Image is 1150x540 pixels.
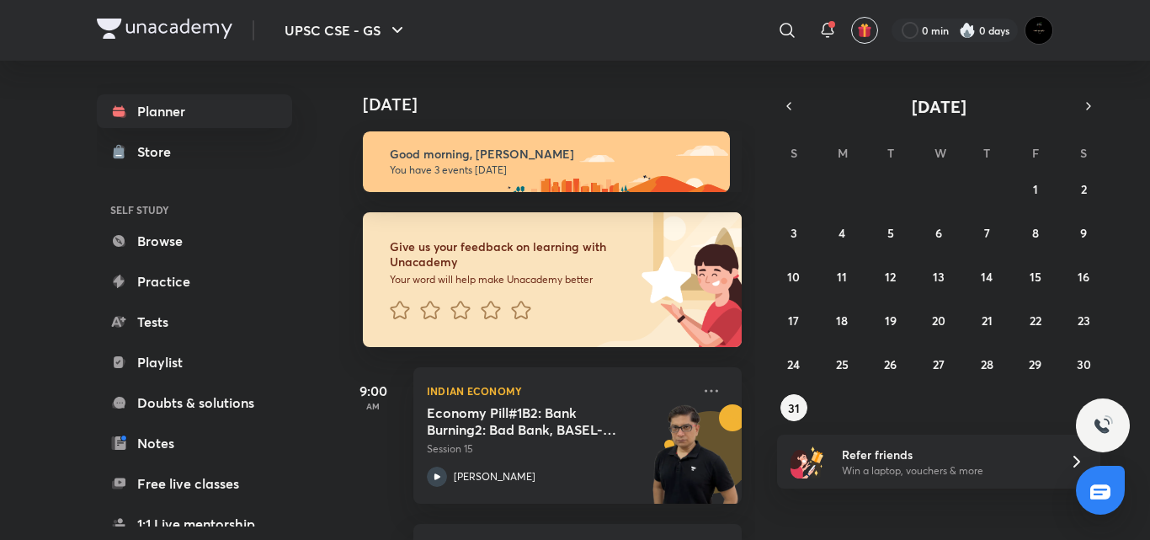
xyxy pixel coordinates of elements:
[1070,219,1097,246] button: August 9, 2025
[454,469,535,484] p: [PERSON_NAME]
[973,263,1000,290] button: August 14, 2025
[981,269,993,285] abbr: August 14, 2025
[842,446,1049,463] h6: Refer friends
[1030,313,1041,329] abbr: August 22, 2025
[363,131,730,192] img: morning
[828,263,855,290] button: August 11, 2025
[274,13,418,47] button: UPSC CSE - GS
[1022,350,1049,377] button: August 29, 2025
[584,212,742,347] img: feedback_image
[1033,181,1038,197] abbr: August 1, 2025
[1022,263,1049,290] button: August 15, 2025
[973,219,1000,246] button: August 7, 2025
[1029,356,1041,372] abbr: August 29, 2025
[791,225,797,241] abbr: August 3, 2025
[97,19,232,39] img: Company Logo
[981,356,993,372] abbr: August 28, 2025
[973,350,1000,377] button: August 28, 2025
[887,225,894,241] abbr: August 5, 2025
[339,381,407,401] h5: 9:00
[780,394,807,421] button: August 31, 2025
[788,313,799,329] abbr: August 17, 2025
[912,95,966,118] span: [DATE]
[925,350,952,377] button: August 27, 2025
[877,350,904,377] button: August 26, 2025
[836,356,849,372] abbr: August 25, 2025
[925,263,952,290] button: August 13, 2025
[836,313,848,329] abbr: August 18, 2025
[932,313,945,329] abbr: August 20, 2025
[427,404,636,438] h5: Economy Pill#1B2: Bank Burning2: Bad Bank, BASEL-III, PCA, RBI Dividend
[137,142,181,162] div: Store
[97,345,292,379] a: Playlist
[842,463,1049,479] p: Win a laptop, vouchers & more
[97,135,292,168] a: Store
[877,307,904,334] button: August 19, 2025
[339,401,407,411] p: AM
[1078,313,1090,329] abbr: August 23, 2025
[925,307,952,334] button: August 20, 2025
[885,269,896,285] abbr: August 12, 2025
[97,195,292,224] h6: SELF STUDY
[97,305,292,339] a: Tests
[791,445,824,479] img: referral
[877,263,904,290] button: August 12, 2025
[390,163,715,177] p: You have 3 events [DATE]
[1080,145,1087,161] abbr: Saturday
[828,219,855,246] button: August 4, 2025
[780,350,807,377] button: August 24, 2025
[933,269,945,285] abbr: August 13, 2025
[1032,145,1039,161] abbr: Friday
[1093,415,1113,436] img: ttu
[780,307,807,334] button: August 17, 2025
[780,219,807,246] button: August 3, 2025
[780,263,807,290] button: August 10, 2025
[1077,356,1091,372] abbr: August 30, 2025
[1025,16,1053,45] img: karan bhuva
[1070,307,1097,334] button: August 23, 2025
[649,404,742,521] img: unacademy
[1080,225,1087,241] abbr: August 9, 2025
[788,400,800,416] abbr: August 31, 2025
[1070,350,1097,377] button: August 30, 2025
[801,94,1077,118] button: [DATE]
[959,22,976,39] img: streak
[390,147,715,162] h6: Good morning, [PERSON_NAME]
[884,356,897,372] abbr: August 26, 2025
[97,265,292,298] a: Practice
[887,145,894,161] abbr: Tuesday
[1032,225,1039,241] abbr: August 8, 2025
[427,441,691,457] p: Session 15
[1078,269,1089,285] abbr: August 16, 2025
[934,145,946,161] abbr: Wednesday
[1081,181,1087,197] abbr: August 2, 2025
[851,17,878,44] button: avatar
[885,313,897,329] abbr: August 19, 2025
[1022,219,1049,246] button: August 8, 2025
[787,269,800,285] abbr: August 10, 2025
[984,225,990,241] abbr: August 7, 2025
[1070,263,1097,290] button: August 16, 2025
[1070,175,1097,202] button: August 2, 2025
[838,145,848,161] abbr: Monday
[982,313,993,329] abbr: August 21, 2025
[363,94,759,115] h4: [DATE]
[877,219,904,246] button: August 5, 2025
[427,381,691,401] p: Indian Economy
[390,273,636,286] p: Your word will help make Unacademy better
[933,356,945,372] abbr: August 27, 2025
[1030,269,1041,285] abbr: August 15, 2025
[97,94,292,128] a: Planner
[925,219,952,246] button: August 6, 2025
[839,225,845,241] abbr: August 4, 2025
[828,350,855,377] button: August 25, 2025
[973,307,1000,334] button: August 21, 2025
[97,19,232,43] a: Company Logo
[791,145,797,161] abbr: Sunday
[390,239,636,270] h6: Give us your feedback on learning with Unacademy
[1022,175,1049,202] button: August 1, 2025
[935,225,942,241] abbr: August 6, 2025
[828,307,855,334] button: August 18, 2025
[97,386,292,420] a: Doubts & solutions
[857,23,872,38] img: avatar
